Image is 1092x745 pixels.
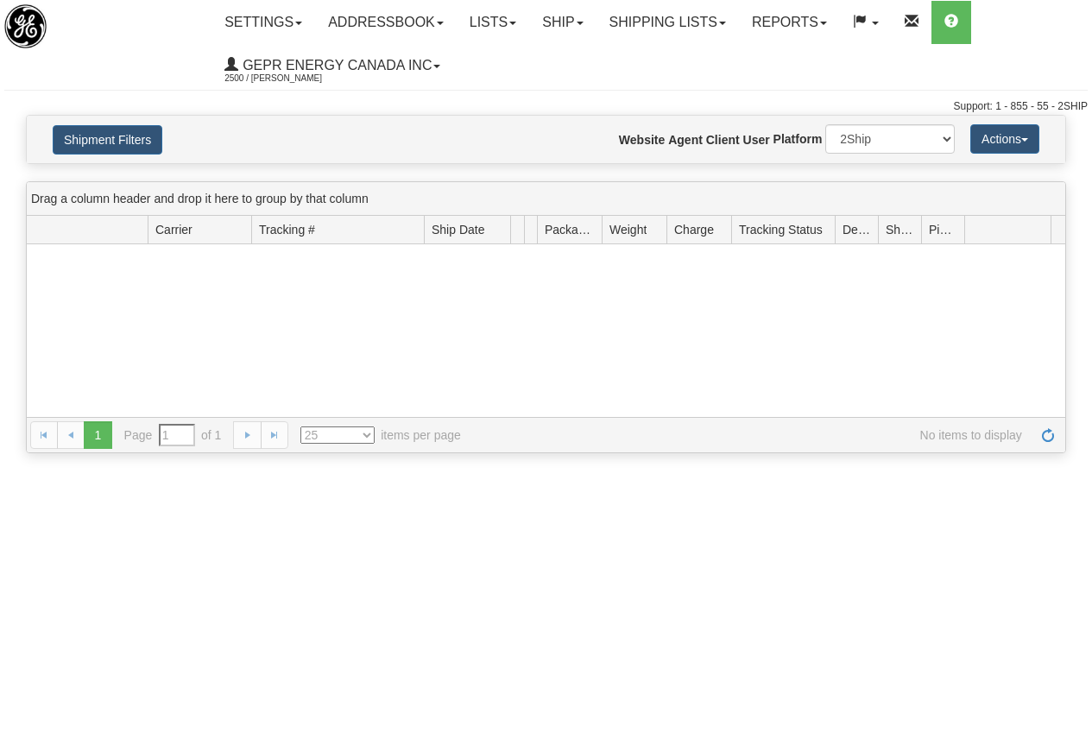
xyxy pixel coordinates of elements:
[970,124,1039,154] button: Actions
[886,221,914,238] span: Shipment Issues
[619,131,665,148] label: Website
[739,221,823,238] span: Tracking Status
[529,1,596,44] a: Ship
[929,221,957,238] span: Pickup Status
[124,424,222,446] span: Page of 1
[224,70,354,87] span: 2500 / [PERSON_NAME]
[4,99,1088,114] div: Support: 1 - 855 - 55 - 2SHIP
[843,221,871,238] span: Delivery Status
[457,1,529,44] a: Lists
[743,131,770,148] label: User
[596,1,739,44] a: Shipping lists
[315,1,457,44] a: Addressbook
[668,131,703,148] label: Agent
[155,221,193,238] span: Carrier
[300,426,461,444] span: items per page
[238,58,432,73] span: GEPR Energy Canada Inc
[609,221,647,238] span: Weight
[545,221,595,238] span: Packages
[211,44,453,87] a: GEPR Energy Canada Inc 2500 / [PERSON_NAME]
[84,421,111,449] span: 1
[674,221,714,238] span: Charge
[4,4,47,48] img: logo2500.jpg
[773,130,823,148] label: Platform
[27,182,1065,216] div: grid grouping header
[1034,421,1062,449] a: Refresh
[259,221,315,238] span: Tracking #
[53,125,162,155] button: Shipment Filters
[485,426,1022,444] span: No items to display
[739,1,840,44] a: Reports
[211,1,315,44] a: Settings
[706,131,740,148] label: Client
[432,221,484,238] span: Ship Date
